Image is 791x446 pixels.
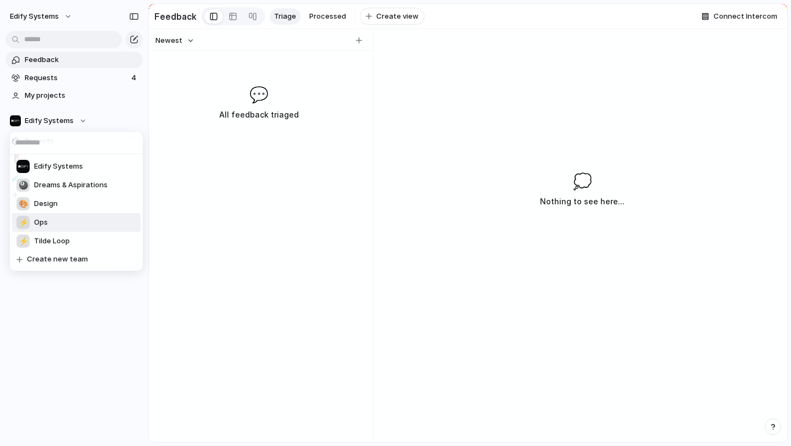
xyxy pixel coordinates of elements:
div: 🎨 [16,197,30,210]
span: Tilde Loop [34,236,70,247]
div: ⚡ [16,235,30,248]
div: 🎱 [16,179,30,192]
span: Ops [34,217,48,228]
span: Edify Systems [34,161,83,172]
span: Design [34,198,58,209]
div: ⚡ [16,216,30,229]
span: Create new team [27,254,88,265]
span: Dreams & Aspirations [34,180,108,191]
